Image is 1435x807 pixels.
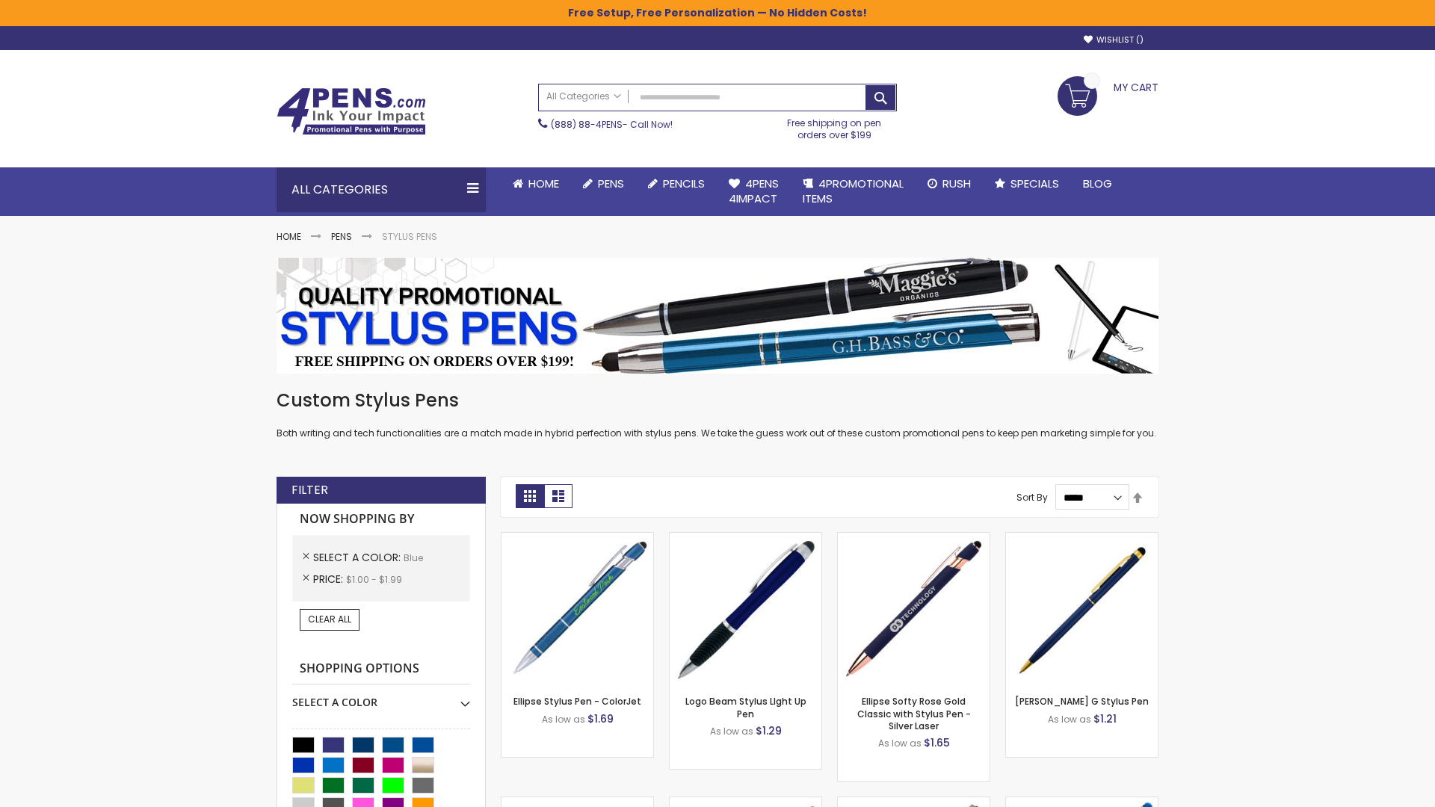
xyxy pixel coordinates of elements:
[1083,176,1112,191] span: Blog
[942,176,971,191] span: Rush
[1084,34,1144,46] a: Wishlist
[313,572,346,587] span: Price
[571,167,636,200] a: Pens
[516,484,544,508] strong: Grid
[277,389,1158,412] h1: Custom Stylus Pens
[1006,532,1158,545] a: Meryl G Stylus Pen-Blue
[331,230,352,243] a: Pens
[539,84,629,109] a: All Categories
[838,532,990,545] a: Ellipse Softy Rose Gold Classic with Stylus Pen - Silver Laser-Blue
[598,176,624,191] span: Pens
[346,573,402,586] span: $1.00 - $1.99
[1015,695,1149,708] a: [PERSON_NAME] G Stylus Pen
[729,176,779,206] span: 4Pens 4impact
[292,653,470,685] strong: Shopping Options
[277,167,486,212] div: All Categories
[513,695,641,708] a: Ellipse Stylus Pen - ColorJet
[878,737,922,749] span: As low as
[292,684,470,710] div: Select A Color
[300,609,359,630] a: Clear All
[838,533,990,684] img: Ellipse Softy Rose Gold Classic with Stylus Pen - Silver Laser-Blue
[551,118,623,131] a: (888) 88-4PENS
[924,735,950,750] span: $1.65
[1048,713,1091,726] span: As low as
[308,613,351,625] span: Clear All
[857,695,971,732] a: Ellipse Softy Rose Gold Classic with Stylus Pen - Silver Laser
[382,230,437,243] strong: Stylus Pens
[916,167,983,200] a: Rush
[717,167,791,216] a: 4Pens4impact
[313,550,404,565] span: Select A Color
[803,176,904,206] span: 4PROMOTIONAL ITEMS
[277,389,1158,440] div: Both writing and tech functionalities are a match made in hybrid perfection with stylus pens. We ...
[551,118,673,131] span: - Call Now!
[670,532,821,545] a: Logo Beam Stylus LIght Up Pen-Blue
[1093,711,1117,726] span: $1.21
[772,111,898,141] div: Free shipping on pen orders over $199
[292,504,470,535] strong: Now Shopping by
[983,167,1071,200] a: Specials
[1071,167,1124,200] a: Blog
[636,167,717,200] a: Pencils
[502,532,653,545] a: Ellipse Stylus Pen - ColorJet-Blue
[546,90,621,102] span: All Categories
[587,711,614,726] span: $1.69
[528,176,559,191] span: Home
[277,87,426,135] img: 4Pens Custom Pens and Promotional Products
[756,723,782,738] span: $1.29
[1006,533,1158,684] img: Meryl G Stylus Pen-Blue
[663,176,705,191] span: Pencils
[791,167,916,216] a: 4PROMOTIONALITEMS
[685,695,806,720] a: Logo Beam Stylus LIght Up Pen
[501,167,571,200] a: Home
[404,551,423,564] span: Blue
[291,482,328,498] strong: Filter
[1010,176,1059,191] span: Specials
[1016,491,1048,504] label: Sort By
[502,533,653,684] img: Ellipse Stylus Pen - ColorJet-Blue
[542,713,585,726] span: As low as
[277,230,301,243] a: Home
[277,258,1158,374] img: Stylus Pens
[670,533,821,684] img: Logo Beam Stylus LIght Up Pen-Blue
[710,725,753,738] span: As low as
